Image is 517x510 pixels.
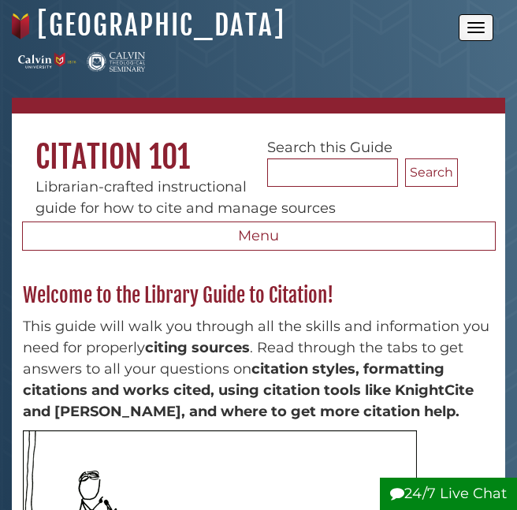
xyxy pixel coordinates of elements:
[12,98,505,114] nav: breadcrumb
[23,318,489,420] span: This guide will walk you through all the skills and information you need for properly . Read thro...
[459,14,493,41] button: Open the menu
[87,52,145,72] img: Calvin Theological Seminary
[405,158,458,187] button: Search
[22,221,496,251] button: Menu
[37,8,285,43] a: [GEOGRAPHIC_DATA]
[145,339,250,356] strong: citing sources
[23,360,474,420] strong: citation styles, formatting citations and works cited, using citation tools like KnightCite and [...
[12,114,505,177] h1: Citation 101
[15,283,503,308] h2: Welcome to the Library Guide to Citation!
[380,478,517,510] button: 24/7 Live Chat
[35,178,336,217] span: Librarian-crafted instructional guide for how to cite and manage sources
